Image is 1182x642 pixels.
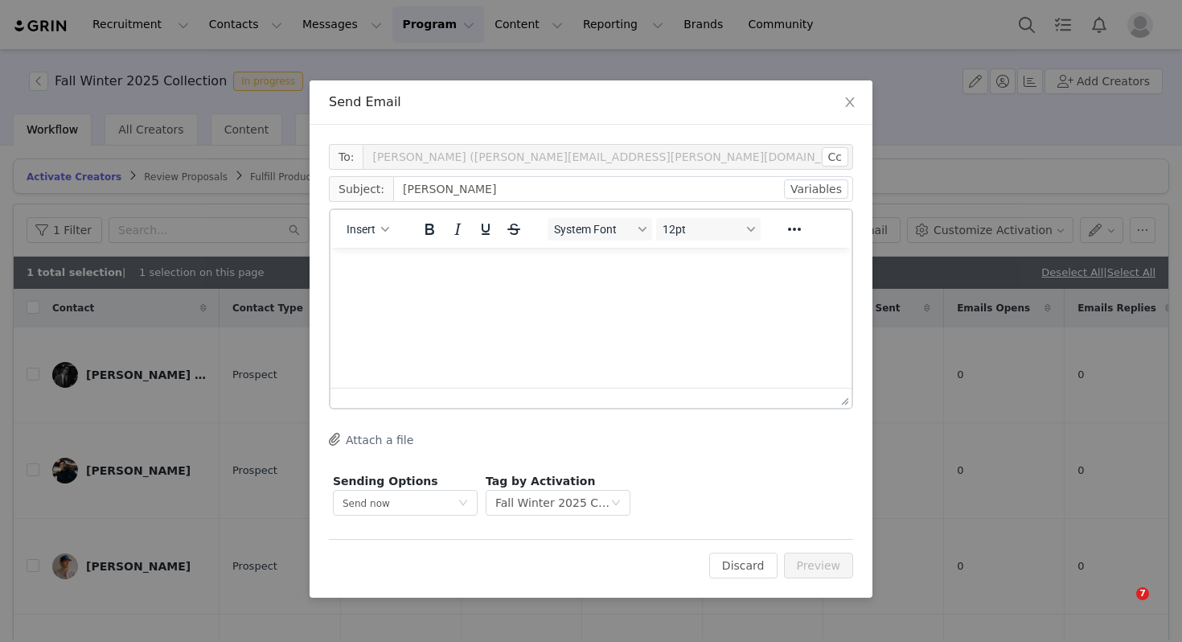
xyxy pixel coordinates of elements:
button: Discard [709,553,778,578]
div: Send Email [329,93,853,111]
button: Preview [784,553,854,578]
iframe: Rich Text Area [330,248,852,388]
button: Font sizes [656,218,761,241]
button: Underline [472,218,499,241]
span: To: [329,144,363,170]
i: icon: close [843,96,856,109]
span: 12pt [663,223,741,236]
button: Strikethrough [500,218,527,241]
span: Sending Options [333,475,438,488]
button: Italic [444,218,471,241]
div: Fall Winter 2025 Collection [495,491,610,515]
i: icon: down [458,498,468,509]
button: Fonts [548,218,652,241]
span: 7 [1136,587,1149,600]
div: Press the Up and Down arrow keys to resize the editor. [835,389,852,408]
span: System Font [554,223,633,236]
span: Insert [347,223,376,236]
span: Tag by Activation [486,475,595,488]
span: Subject: [329,176,393,202]
button: Attach a file [329,430,413,449]
input: Add a subject line [393,176,853,202]
button: Close [827,80,872,126]
button: Insert [340,218,396,241]
span: Send now [343,498,390,509]
button: Reveal or hide additional toolbar items [781,218,808,241]
button: Bold [416,218,443,241]
iframe: Intercom live chat [1103,587,1142,626]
